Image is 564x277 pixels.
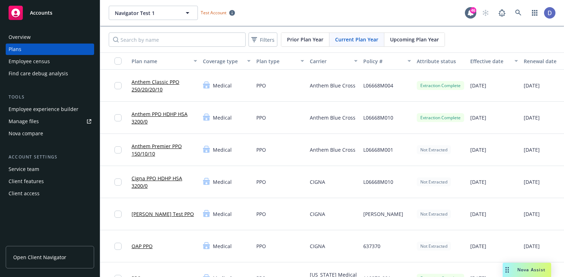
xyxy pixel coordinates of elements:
a: Manage files [6,116,94,127]
div: Employee census [9,56,50,67]
input: Toggle Row Selected [114,114,122,121]
button: Policy # [360,52,414,70]
span: [DATE] [470,146,486,153]
input: Toggle Row Selected [114,146,122,153]
div: Not Extracted [417,145,451,154]
span: [DATE] [524,210,540,218]
div: Plan name [132,57,189,65]
span: Filters [250,35,276,45]
a: Find care debug analysis [6,68,94,79]
span: [DATE] [524,146,540,153]
a: Report a Bug [495,6,509,20]
a: Nova compare [6,128,94,139]
span: Medical [213,146,232,153]
span: PPO [256,114,266,121]
a: [PERSON_NAME] Test PPO [132,210,194,218]
div: Effective date [470,57,510,65]
span: Navigator Test 1 [115,9,176,17]
span: Current Plan Year [335,36,378,43]
a: Client features [6,176,94,187]
div: Service team [9,163,39,175]
div: Not Extracted [417,242,451,251]
div: Plan type [256,57,296,65]
button: Plan name [129,52,200,70]
span: Anthem Blue Cross [310,146,355,153]
div: Manage files [9,116,39,127]
span: CIGNA [310,210,325,218]
span: Test Account [201,10,226,16]
span: [DATE] [524,178,540,186]
span: PPO [256,146,266,153]
span: L06668M010 [363,114,393,121]
button: Navigator Test 1 [109,6,198,20]
span: 637370 [363,242,380,250]
a: Employee experience builder [6,104,94,115]
a: Anthem Classic PPO 250/20/20/10 [132,78,197,93]
span: Medical [213,210,232,218]
span: [DATE] [470,82,486,89]
a: OAP PPO [132,242,153,250]
a: Overview [6,31,94,43]
span: Filters [260,36,275,44]
input: Toggle Row Selected [114,82,122,89]
a: Accounts [6,3,94,23]
span: Anthem Blue Cross [310,82,355,89]
input: Search by name [109,32,246,47]
span: [DATE] [524,82,540,89]
span: [PERSON_NAME] [363,210,403,218]
div: Client features [9,176,44,187]
span: [DATE] [470,178,486,186]
span: [DATE] [470,210,486,218]
div: Not Extracted [417,177,451,186]
div: Overview [9,31,31,43]
div: Extraction Complete [417,81,464,90]
a: Switch app [528,6,542,20]
span: Medical [213,178,232,186]
input: Toggle Row Selected [114,178,122,186]
span: Nova Assist [517,267,545,273]
span: Accounts [30,10,52,16]
span: Medical [213,114,232,121]
span: PPO [256,82,266,89]
span: Medical [213,242,232,250]
div: Renewal date [524,57,564,65]
div: Attribute status [417,57,465,65]
span: [DATE] [524,114,540,121]
div: Coverage type [203,57,243,65]
button: Carrier [307,52,360,70]
span: Upcoming Plan Year [390,36,439,43]
span: L06668M004 [363,82,393,89]
span: L06668M001 [363,146,393,153]
a: Cigna PPO HDHP HSA 3200/0 [132,175,197,190]
a: Anthem Premier PPO 150/10/10 [132,142,197,157]
a: Employee census [6,56,94,67]
span: PPO [256,210,266,218]
div: Employee experience builder [9,104,78,115]
a: Service team [6,163,94,175]
input: Select all [114,57,122,65]
a: Search [511,6,525,20]
a: Client access [6,188,94,199]
a: Anthem PPO HDHP HSA 3200/0 [132,110,197,125]
div: Tools [6,94,94,101]
span: [DATE] [470,114,486,121]
div: 46 [470,7,476,14]
button: Attribute status [414,52,467,70]
div: Drag to move [503,263,512,277]
span: Anthem Blue Cross [310,114,355,121]
div: Nova compare [9,128,43,139]
button: Filters [248,32,277,47]
button: Nova Assist [503,263,551,277]
span: [DATE] [470,242,486,250]
span: PPO [256,178,266,186]
a: Plans [6,44,94,55]
a: Start snowing [478,6,493,20]
div: Find care debug analysis [9,68,68,79]
button: Coverage type [200,52,253,70]
span: CIGNA [310,178,325,186]
input: Toggle Row Selected [114,243,122,250]
img: photo [544,7,555,19]
span: CIGNA [310,242,325,250]
div: Plans [9,44,21,55]
span: Prior Plan Year [287,36,323,43]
